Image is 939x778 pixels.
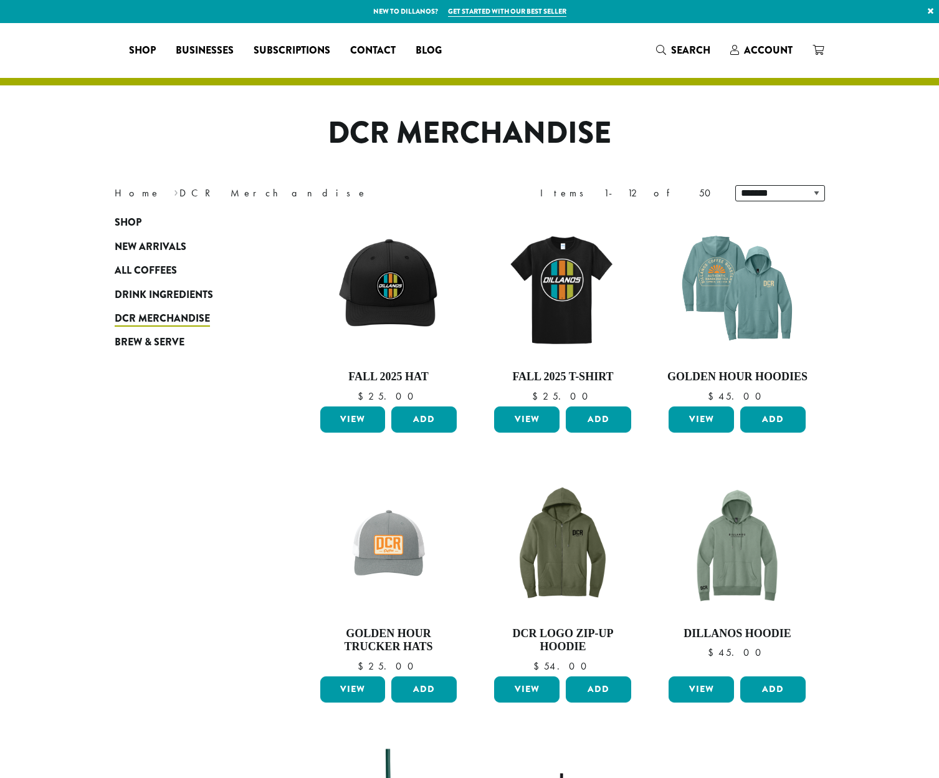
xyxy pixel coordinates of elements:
[533,660,544,673] span: $
[350,43,396,59] span: Contact
[358,390,419,403] bdi: 25.00
[491,627,634,654] h4: DCR Logo Zip-Up Hoodie
[491,370,634,384] h4: Fall 2025 T-Shirt
[491,474,634,671] a: DCR Logo Zip-Up Hoodie $54.00
[115,186,161,199] a: Home
[317,217,460,401] a: Fall 2025 Hat $25.00
[391,676,457,703] button: Add
[320,676,386,703] a: View
[665,474,809,671] a: Dillanos Hoodie $45.00
[491,474,634,617] img: DCR-Dillanos-Zip-Up-Hoodie-Military-Green.png
[317,474,460,671] a: Golden Hour Trucker Hats $25.00
[115,186,451,201] nav: Breadcrumb
[317,217,460,360] img: DCR-Retro-Three-Strip-Circle-Patch-Trucker-Hat-Fall-WEB-scaled.jpg
[105,115,834,151] h1: DCR Merchandise
[358,660,419,673] bdi: 25.00
[708,646,767,659] bdi: 45.00
[115,235,264,259] a: New Arrivals
[740,676,806,703] button: Add
[416,43,442,59] span: Blog
[566,676,631,703] button: Add
[665,217,809,401] a: Golden Hour Hoodies $45.00
[566,406,631,433] button: Add
[358,390,368,403] span: $
[320,406,386,433] a: View
[448,6,566,17] a: Get started with our best seller
[646,40,720,60] a: Search
[540,186,717,201] div: Items 1-12 of 50
[115,287,213,303] span: Drink Ingredients
[665,217,809,360] img: DCR-SS-Golden-Hour-Hoodie-Eucalyptus-Blue-1200x1200-Web-e1744312709309.png
[115,330,264,354] a: Brew & Serve
[740,406,806,433] button: Add
[391,406,457,433] button: Add
[129,43,156,59] span: Shop
[708,646,718,659] span: $
[115,215,141,231] span: Shop
[115,335,184,350] span: Brew & Serve
[358,660,368,673] span: $
[115,211,264,234] a: Shop
[119,41,166,60] a: Shop
[176,43,234,59] span: Businesses
[494,676,560,703] a: View
[115,311,210,327] span: DCR Merchandise
[115,307,264,330] a: DCR Merchandise
[665,627,809,641] h4: Dillanos Hoodie
[317,370,460,384] h4: Fall 2025 Hat
[491,217,634,360] img: DCR-Retro-Three-Strip-Circle-Tee-Fall-WEB-scaled.jpg
[494,406,560,433] a: View
[174,181,178,201] span: ›
[532,390,543,403] span: $
[669,676,734,703] a: View
[115,239,186,255] span: New Arrivals
[532,390,594,403] bdi: 25.00
[665,474,809,617] img: DCR-Dillanos-Hoodie-Laurel-Green.png
[744,43,793,57] span: Account
[708,390,718,403] span: $
[533,660,593,673] bdi: 54.00
[115,263,177,279] span: All Coffees
[491,217,634,401] a: Fall 2025 T-Shirt $25.00
[317,474,460,617] img: DCR-SS-Golden-Hour-Trucker-Hat-Marigold-Patch-1200x1200-Web-e1744312436823.png
[115,259,264,282] a: All Coffees
[317,627,460,654] h4: Golden Hour Trucker Hats
[254,43,330,59] span: Subscriptions
[115,282,264,306] a: Drink Ingredients
[665,370,809,384] h4: Golden Hour Hoodies
[669,406,734,433] a: View
[671,43,710,57] span: Search
[708,390,767,403] bdi: 45.00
